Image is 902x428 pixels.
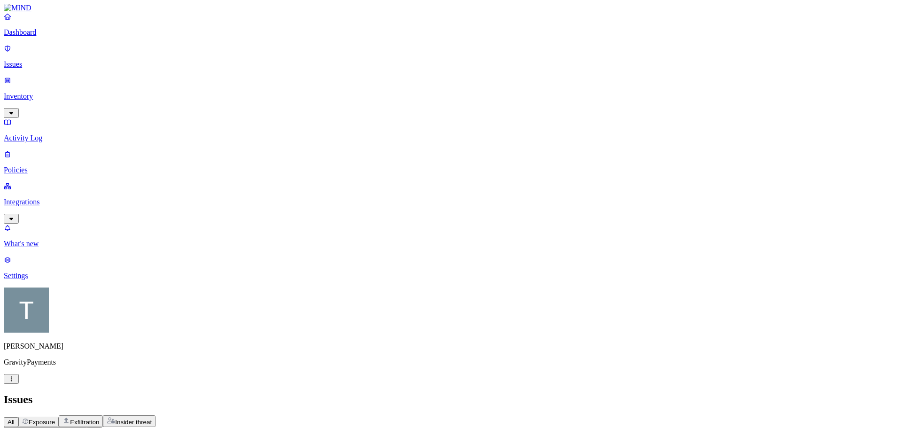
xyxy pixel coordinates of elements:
img: MIND [4,4,31,12]
span: Exposure [29,419,55,426]
p: What's new [4,240,898,248]
p: Inventory [4,92,898,101]
a: What's new [4,224,898,248]
span: Insider threat [115,419,152,426]
p: Activity Log [4,134,898,142]
a: Policies [4,150,898,174]
p: Settings [4,272,898,280]
p: [PERSON_NAME] [4,342,898,350]
a: Activity Log [4,118,898,142]
a: MIND [4,4,898,12]
h2: Issues [4,393,898,406]
img: Tim Rasmussen [4,288,49,333]
a: Integrations [4,182,898,222]
p: GravityPayments [4,358,898,366]
a: Issues [4,44,898,69]
p: Issues [4,60,898,69]
a: Dashboard [4,12,898,37]
span: Exfiltration [70,419,99,426]
p: Integrations [4,198,898,206]
a: Inventory [4,76,898,117]
a: Settings [4,256,898,280]
p: Dashboard [4,28,898,37]
p: Policies [4,166,898,174]
span: All [8,419,15,426]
